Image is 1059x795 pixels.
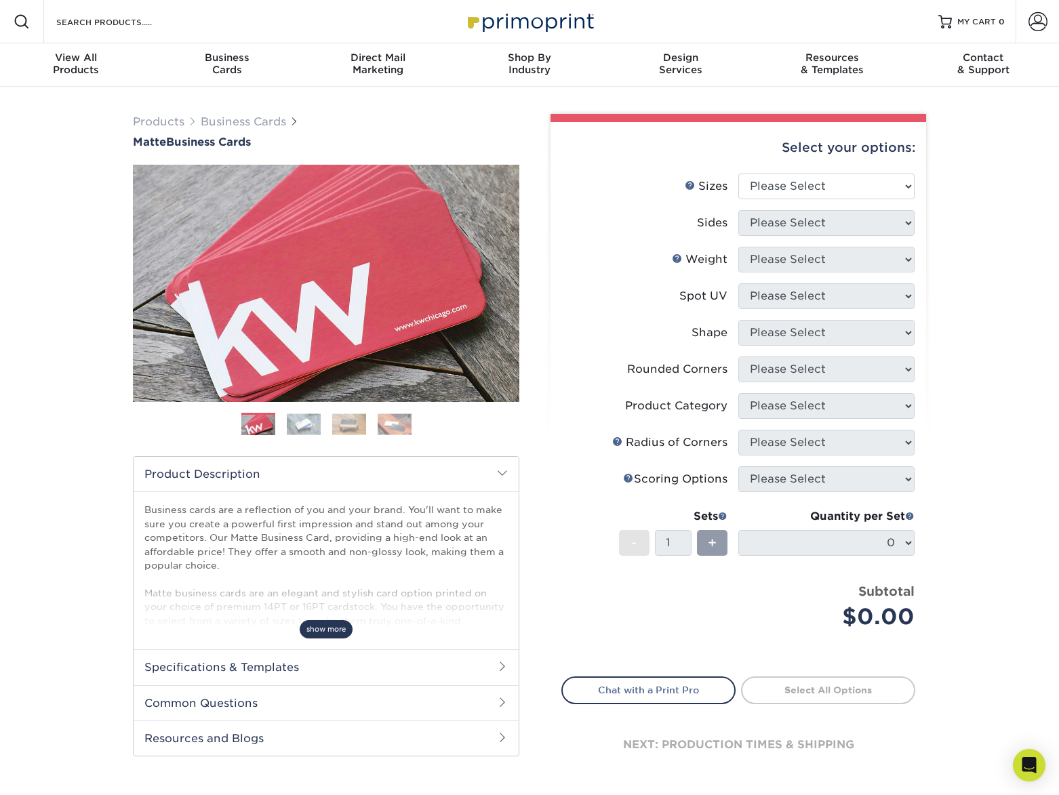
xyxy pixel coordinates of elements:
[151,43,302,87] a: BusinessCards
[605,52,757,64] span: Design
[697,215,727,231] div: Sides
[454,52,605,76] div: Industry
[133,90,519,476] img: Matte 01
[241,408,275,442] img: Business Cards 01
[133,136,166,148] span: Matte
[151,52,302,76] div: Cards
[332,413,366,434] img: Business Cards 03
[757,43,908,87] a: Resources& Templates
[134,720,519,756] h2: Resources and Blogs
[3,754,115,790] iframe: Google Customer Reviews
[672,251,727,268] div: Weight
[612,434,727,451] div: Radius of Corners
[738,508,915,525] div: Quantity per Set
[748,600,915,633] div: $0.00
[201,115,286,128] a: Business Cards
[144,503,508,696] p: Business cards are a reflection of you and your brand. You'll want to make sure you create a powe...
[741,676,915,704] a: Select All Options
[957,16,996,28] span: MY CART
[679,288,727,304] div: Spot UV
[605,52,757,76] div: Services
[133,115,184,128] a: Products
[908,52,1059,64] span: Contact
[151,52,302,64] span: Business
[134,457,519,491] h2: Product Description
[623,471,727,487] div: Scoring Options
[133,136,519,148] h1: Business Cards
[302,43,454,87] a: Direct MailMarketing
[908,43,1059,87] a: Contact& Support
[134,649,519,685] h2: Specifications & Templates
[908,52,1059,76] div: & Support
[757,52,908,64] span: Resources
[619,508,727,525] div: Sets
[134,685,519,720] h2: Common Questions
[133,136,519,148] a: MatteBusiness Cards
[287,413,321,434] img: Business Cards 02
[561,676,736,704] a: Chat with a Print Pro
[631,533,637,553] span: -
[55,14,187,30] input: SEARCH PRODUCTS.....
[378,413,412,434] img: Business Cards 04
[625,398,727,414] div: Product Category
[605,43,757,87] a: DesignServices
[692,325,727,341] div: Shape
[627,361,727,378] div: Rounded Corners
[999,17,1005,26] span: 0
[462,7,597,36] img: Primoprint
[708,533,717,553] span: +
[685,178,727,195] div: Sizes
[302,52,454,64] span: Direct Mail
[300,620,353,638] span: show more
[302,52,454,76] div: Marketing
[561,122,915,174] div: Select your options:
[1013,749,1045,781] div: Open Intercom Messenger
[858,584,915,598] strong: Subtotal
[454,52,605,64] span: Shop By
[454,43,605,87] a: Shop ByIndustry
[561,704,915,786] div: next: production times & shipping
[757,52,908,76] div: & Templates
